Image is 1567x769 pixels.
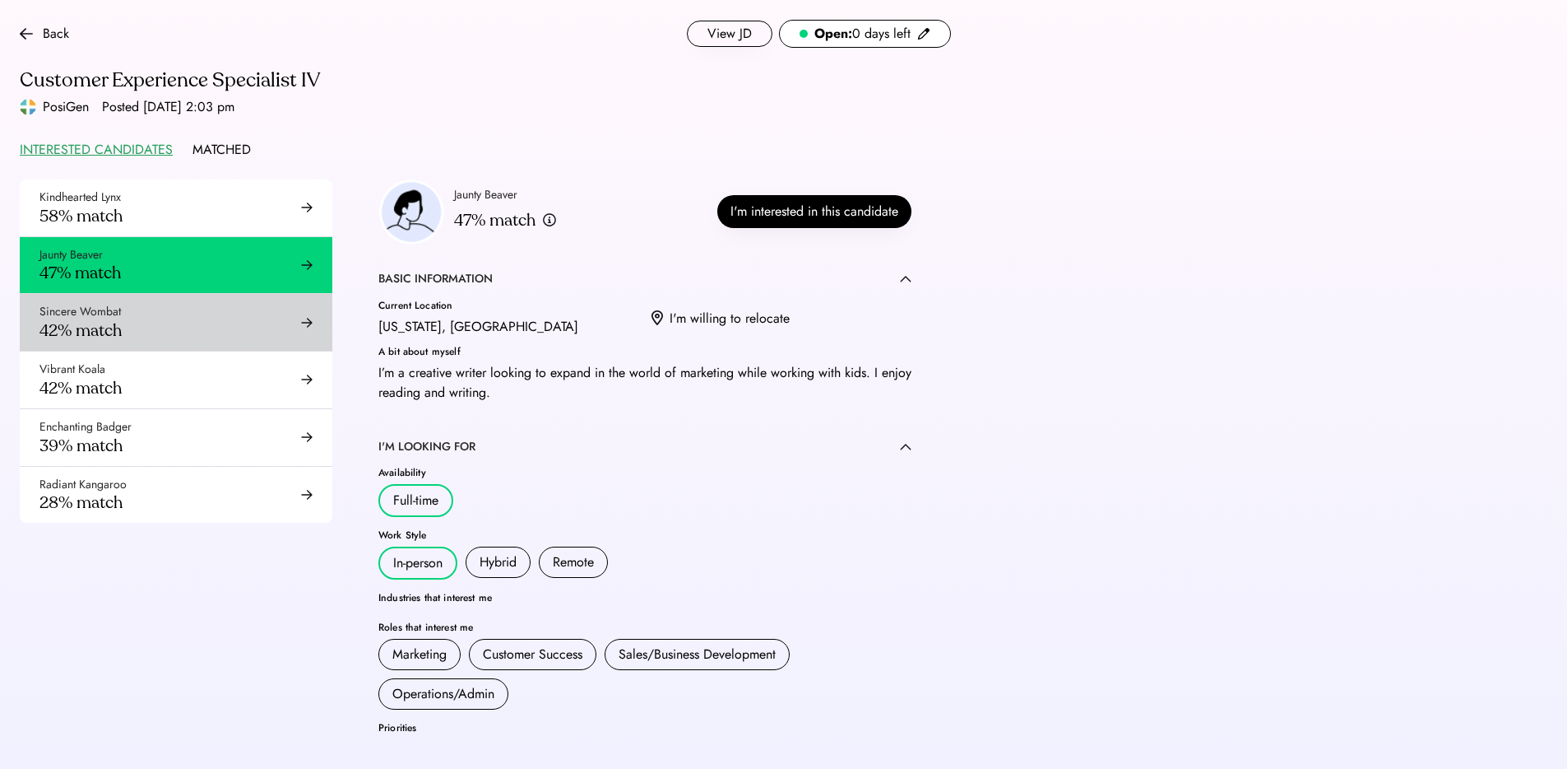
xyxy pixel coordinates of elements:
img: arrow-back.svg [20,27,33,40]
div: In-person [393,553,443,573]
button: I'm interested in this candidate [717,195,911,228]
div: Industries that interest me [378,593,911,603]
div: Posted [DATE] 2:03 pm [102,97,234,117]
div: Priorities [378,723,911,733]
div: MATCHED [192,140,251,160]
img: posigen_logo.jpeg [20,99,36,115]
div: Jaunty Beaver [39,247,103,263]
img: location.svg [651,310,663,327]
div: 47% match [454,210,535,231]
div: 42% match [39,320,122,341]
img: arrow-right-black.svg [301,489,313,501]
div: Jaunty Beaver [454,187,517,203]
div: Operations/Admin [392,684,494,704]
div: BASIC INFORMATION [378,271,493,287]
img: pencil-black.svg [917,27,930,40]
img: info.svg [542,212,557,228]
img: caret-up.svg [900,443,911,450]
div: PosiGen [43,97,89,117]
div: Radiant Kangaroo [39,477,127,493]
div: Sincere Wombat [39,304,121,320]
img: arrow-right-black.svg [301,374,313,385]
div: Marketing [392,645,447,664]
div: Back [43,24,69,44]
div: I’m a creative writer looking to expand in the world of marketing while working with kids. I enjo... [378,363,911,403]
div: A bit about myself [378,347,911,357]
div: Vibrant Koala [39,361,105,378]
div: I'm willing to relocate [670,309,790,329]
img: employer-headshot-placeholder.png [378,179,444,245]
div: [US_STATE], [GEOGRAPHIC_DATA] [378,317,578,337]
div: Customer Experience Specialist IV [20,68,951,94]
img: arrow-right-black.svg [301,317,313,329]
img: arrow-right-black.svg [301,431,313,443]
strong: Open: [814,24,852,43]
div: Current Location [378,301,638,310]
div: Remote [553,552,594,572]
img: arrow-right-black.svg [301,202,313,213]
div: Work Style [378,530,911,540]
div: 0 days left [814,24,911,44]
div: 58% match [39,206,123,226]
img: caret-up.svg [900,275,911,282]
img: arrow-right-black.svg [301,259,313,271]
div: Roles that interest me [378,622,911,632]
div: Availability [378,468,911,478]
div: 47% match [39,263,121,283]
div: Kindhearted Lynx [39,189,121,206]
div: INTERESTED CANDIDATES [20,140,173,160]
div: Hybrid [480,552,517,572]
div: Sales/Business Development [619,645,776,664]
div: Full-time [393,491,438,510]
div: 28% match [39,492,123,513]
div: Customer Success [483,645,582,664]
button: View JD [687,21,772,47]
div: I'M LOOKING FOR [378,439,475,455]
div: Enchanting Badger [39,419,132,436]
div: 39% match [39,436,123,456]
div: 42% match [39,378,122,398]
